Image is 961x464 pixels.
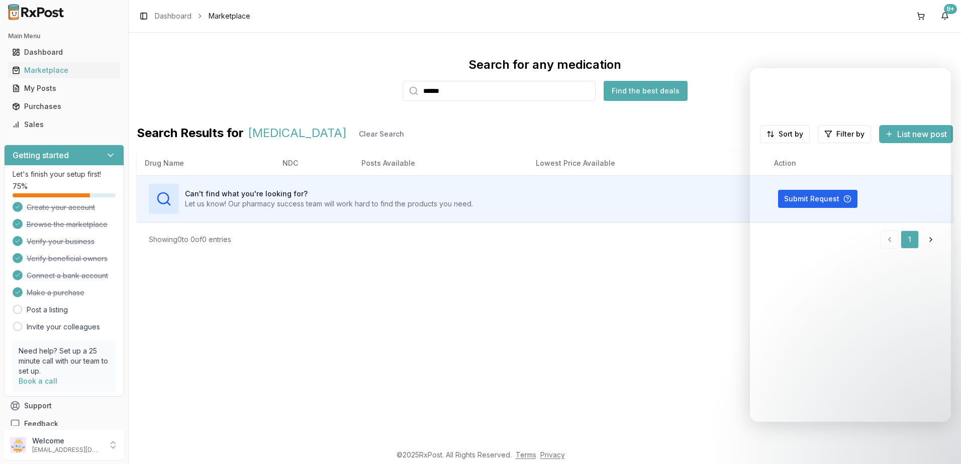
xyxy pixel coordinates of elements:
p: Welcome [32,436,102,446]
button: Support [4,397,124,415]
button: Sales [4,117,124,133]
button: Find the best deals [604,81,688,101]
span: Feedback [24,419,58,429]
button: Dashboard [4,44,124,60]
p: Let's finish your setup first! [13,169,116,179]
h2: Main Menu [8,32,120,40]
span: Verify your business [27,237,94,247]
a: Purchases [8,97,120,115]
a: My Posts [8,79,120,97]
div: My Posts [12,83,116,93]
div: Search for any medication [468,57,621,73]
span: Marketplace [209,11,250,21]
th: Lowest Price Available [528,151,766,175]
a: Privacy [540,450,565,459]
h3: Can't find what you're looking for? [185,189,473,199]
th: Posts Available [353,151,528,175]
p: Let us know! Our pharmacy success team will work hard to find the products you need. [185,199,473,209]
div: 9+ [944,4,957,14]
div: Sales [12,120,116,130]
span: Browse the marketplace [27,219,108,229]
span: Verify beneficial owners [27,254,108,264]
iframe: Intercom live chat [750,68,951,422]
a: Post a listing [27,305,68,315]
img: RxPost Logo [4,4,68,20]
a: Marketplace [8,61,120,79]
a: Dashboard [155,11,191,21]
th: NDC [274,151,353,175]
img: User avatar [10,437,26,453]
button: 9+ [937,8,953,24]
div: Dashboard [12,47,116,57]
h3: Getting started [13,149,69,161]
p: Need help? Set up a 25 minute call with our team to set up. [19,346,110,376]
button: My Posts [4,80,124,96]
button: Clear Search [351,125,412,143]
nav: breadcrumb [155,11,250,21]
span: Search Results for [137,125,244,143]
span: Create your account [27,202,95,212]
button: Purchases [4,98,124,114]
div: Purchases [12,101,116,111]
a: Sales [8,115,120,134]
button: Marketplace [4,62,124,78]
span: Connect a bank account [27,271,108,281]
span: [MEDICAL_DATA] [248,125,347,143]
th: Drug Name [137,151,274,175]
span: Make a purchase [27,288,84,298]
a: Dashboard [8,43,120,61]
a: Invite your colleagues [27,322,100,332]
a: Terms [516,450,536,459]
a: Book a call [19,377,57,385]
p: [EMAIL_ADDRESS][DOMAIN_NAME] [32,446,102,454]
button: Feedback [4,415,124,433]
iframe: Intercom live chat [927,430,951,454]
div: Showing 0 to 0 of 0 entries [149,235,231,245]
div: Marketplace [12,65,116,75]
span: 75 % [13,181,28,191]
